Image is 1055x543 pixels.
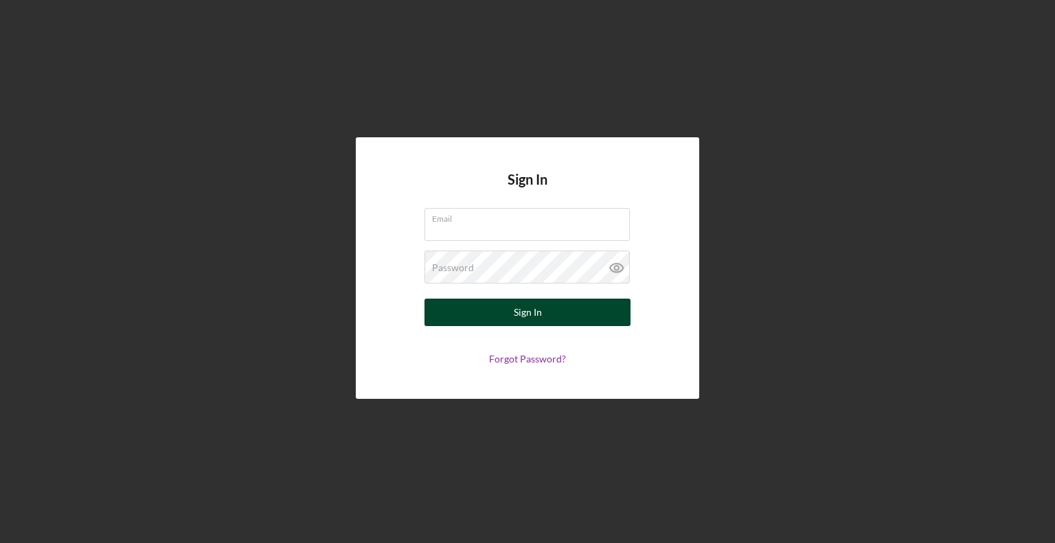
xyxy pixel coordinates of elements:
[489,353,566,365] a: Forgot Password?
[514,299,542,326] div: Sign In
[508,172,547,208] h4: Sign In
[432,262,474,273] label: Password
[432,209,630,224] label: Email
[424,299,631,326] button: Sign In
